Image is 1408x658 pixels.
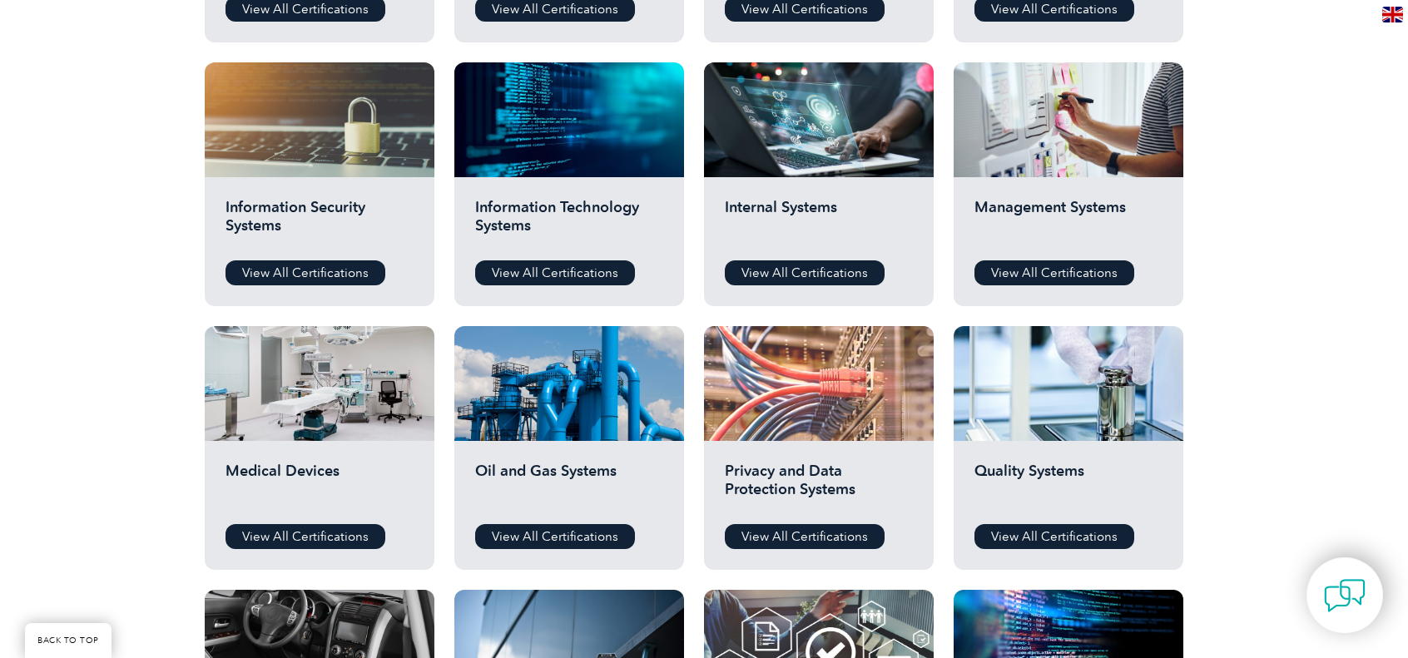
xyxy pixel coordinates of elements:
[475,198,663,248] h2: Information Technology Systems
[974,462,1163,512] h2: Quality Systems
[974,260,1134,285] a: View All Certifications
[475,524,635,549] a: View All Certifications
[1382,7,1403,22] img: en
[475,260,635,285] a: View All Certifications
[725,524,885,549] a: View All Certifications
[226,524,385,549] a: View All Certifications
[226,260,385,285] a: View All Certifications
[475,462,663,512] h2: Oil and Gas Systems
[25,623,112,658] a: BACK TO TOP
[725,462,913,512] h2: Privacy and Data Protection Systems
[226,198,414,248] h2: Information Security Systems
[974,524,1134,549] a: View All Certifications
[725,260,885,285] a: View All Certifications
[226,462,414,512] h2: Medical Devices
[1324,575,1366,616] img: contact-chat.png
[974,198,1163,248] h2: Management Systems
[725,198,913,248] h2: Internal Systems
